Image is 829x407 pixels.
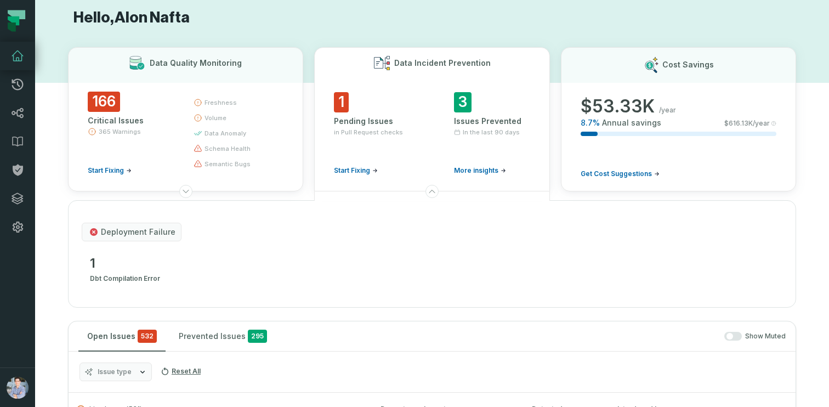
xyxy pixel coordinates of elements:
span: /year [659,106,676,115]
span: Issue type [98,368,132,376]
h3: Data Quality Monitoring [150,58,242,69]
h3: Data Incident Prevention [394,58,491,69]
span: dbt compilation error [90,272,160,285]
span: Start Fixing [334,166,370,175]
button: Cost Savings$53.33K/year8.7%Annual savings$616.13K/yearGet Cost Suggestions [561,47,796,191]
a: Get Cost Suggestions [581,169,660,178]
span: semantic bugs [205,160,251,168]
span: Get Cost Suggestions [581,169,652,178]
h3: Cost Savings [662,59,714,70]
span: $ 53.33K [581,95,655,117]
div: Critical Issues [88,115,174,126]
span: deployment failure [101,227,175,238]
span: Annual savings [602,117,661,128]
span: 8.7 % [581,117,600,128]
div: Pending Issues [334,116,410,127]
a: Start Fixing [88,166,132,175]
span: critical issues and errors combined [138,330,157,343]
button: Reset All [156,363,205,380]
span: $ 616.13K /year [724,119,770,128]
div: Show Muted [280,332,786,341]
div: Issues Prevented [454,116,530,127]
h1: Hello, Alon Nafta [68,8,796,27]
span: schema health [205,144,251,153]
span: 1 [90,255,160,272]
button: Open Issues [78,321,166,351]
span: 1 [334,92,349,112]
span: data anomaly [205,129,246,138]
span: in Pull Request checks [334,128,403,137]
span: freshness [205,98,237,107]
button: Prevented Issues [170,321,276,351]
span: 365 Warnings [99,127,141,136]
span: volume [205,114,226,122]
span: 3 [454,92,472,112]
span: 166 [88,92,120,112]
a: Start Fixing [334,166,378,175]
span: Start Fixing [88,166,124,175]
img: avatar of Alon Nafta [7,377,29,399]
button: Data Quality Monitoring166Critical Issues365 WarningsStart Fixingfreshnessvolumedata anomalyschem... [68,47,303,191]
button: Issue type [80,363,152,381]
span: In the last 90 days [463,128,520,137]
span: 295 [248,330,267,343]
a: More insights [454,166,506,175]
button: Data Incident Prevention1Pending Issuesin Pull Request checksStart Fixing3Issues PreventedIn the ... [314,47,549,191]
span: More insights [454,166,498,175]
